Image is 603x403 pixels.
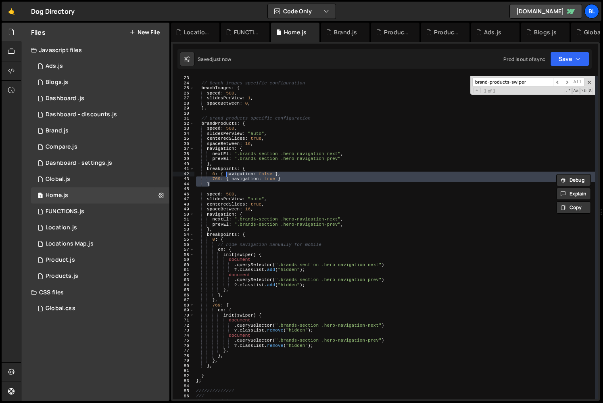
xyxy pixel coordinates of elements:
[553,78,562,87] span: ​
[173,111,194,116] div: 30
[173,121,194,126] div: 32
[46,79,68,86] div: Blogs.js
[173,217,194,222] div: 51
[173,348,194,353] div: 77
[173,232,194,237] div: 54
[173,374,194,379] div: 82
[571,78,584,87] span: Alt-Enter
[173,293,194,298] div: 66
[173,116,194,121] div: 31
[173,394,194,399] div: 86
[173,308,194,313] div: 69
[173,353,194,359] div: 78
[384,28,410,36] div: Product.js
[31,58,169,74] div: 16220/47090.js
[31,6,75,16] div: Dog Directory
[173,162,194,167] div: 40
[473,88,481,94] span: Toggle Replace mode
[173,388,194,394] div: 85
[173,303,194,308] div: 68
[234,28,260,36] div: FUNCTIONS.js
[173,267,194,273] div: 61
[173,338,194,343] div: 75
[31,139,169,155] div: 16220/44328.js
[173,192,194,197] div: 46
[173,106,194,111] div: 29
[173,91,194,96] div: 26
[31,300,169,317] div: 16220/43682.css
[565,88,572,94] span: RegExp Search
[584,4,599,19] a: Bl
[556,188,591,200] button: Explain
[334,28,357,36] div: Brand.js
[173,252,194,258] div: 58
[198,56,231,63] div: Saved
[550,52,589,66] button: Save
[212,56,231,63] div: just now
[173,212,194,217] div: 50
[481,88,499,94] span: 1 of 1
[31,252,169,268] div: 16220/44393.js
[173,298,194,303] div: 67
[173,368,194,374] div: 81
[173,273,194,278] div: 62
[31,171,169,187] div: 16220/43681.js
[46,256,75,264] div: Product.js
[173,247,194,252] div: 57
[173,378,194,384] div: 83
[472,78,553,87] input: Search for
[46,127,69,134] div: Brand.js
[503,56,545,63] div: Prod is out of sync
[173,363,194,369] div: 80
[173,318,194,323] div: 71
[572,88,580,94] span: CaseSensitive Search
[173,313,194,318] div: 70
[268,4,336,19] button: Code Only
[484,28,501,36] div: Ads.js
[31,107,169,123] div: 16220/46573.js
[588,88,593,94] span: Search In Selection
[173,176,194,182] div: 43
[46,192,68,199] div: Home.js
[173,151,194,157] div: 38
[21,42,169,58] div: Javascript files
[173,343,194,348] div: 76
[173,262,194,268] div: 60
[173,182,194,187] div: 44
[173,126,194,131] div: 33
[173,288,194,293] div: 65
[173,242,194,248] div: 56
[173,227,194,232] div: 53
[556,174,591,186] button: Debug
[284,28,307,36] div: Home.js
[173,222,194,227] div: 52
[46,95,84,102] div: Dashboard .js
[46,160,112,167] div: Dashboard - settings.js
[31,90,169,107] div: 16220/46559.js
[31,74,169,90] div: 16220/44321.js
[173,172,194,177] div: 42
[184,28,210,36] div: Location.js
[46,208,84,215] div: FUNCTIONS.js
[173,156,194,162] div: 39
[46,305,75,312] div: Global.css
[173,207,194,212] div: 49
[534,28,557,36] div: Blogs.js
[21,284,169,300] div: CSS files
[173,202,194,207] div: 48
[46,224,77,231] div: Location.js
[173,131,194,136] div: 34
[173,86,194,91] div: 25
[173,358,194,363] div: 79
[31,220,169,236] : 16220/43679.js
[46,63,63,70] div: Ads.js
[173,197,194,202] div: 47
[173,384,194,389] div: 84
[31,236,169,252] div: 16220/43680.js
[173,146,194,151] div: 37
[173,323,194,328] div: 72
[173,101,194,106] div: 28
[31,204,169,220] div: 16220/44477.js
[173,333,194,338] div: 74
